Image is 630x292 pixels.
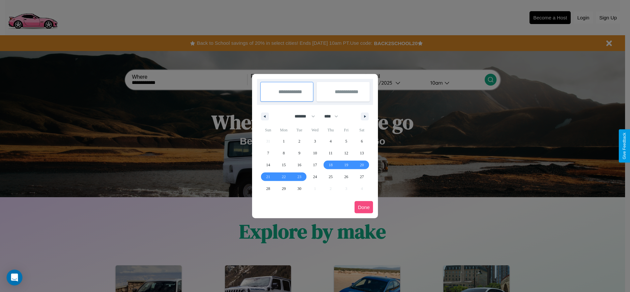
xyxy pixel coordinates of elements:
span: 30 [298,183,301,195]
span: 18 [329,159,332,171]
button: 9 [292,147,307,159]
span: 3 [314,135,316,147]
button: 13 [354,147,370,159]
span: Thu [323,125,338,135]
button: 26 [338,171,354,183]
button: 20 [354,159,370,171]
button: 27 [354,171,370,183]
span: 21 [266,171,270,183]
span: Mon [276,125,291,135]
span: 26 [344,171,348,183]
button: 8 [276,147,291,159]
span: 27 [360,171,364,183]
button: 11 [323,147,338,159]
span: Wed [307,125,323,135]
button: 22 [276,171,291,183]
span: 11 [329,147,333,159]
button: 29 [276,183,291,195]
button: 19 [338,159,354,171]
button: 30 [292,183,307,195]
button: 15 [276,159,291,171]
button: 4 [323,135,338,147]
button: 25 [323,171,338,183]
span: 22 [282,171,286,183]
button: 21 [260,171,276,183]
button: Done [355,201,373,213]
button: 14 [260,159,276,171]
span: Fri [338,125,354,135]
button: 12 [338,147,354,159]
button: 23 [292,171,307,183]
span: 9 [299,147,301,159]
div: Give Feedback [622,133,627,159]
span: 25 [329,171,332,183]
button: 1 [276,135,291,147]
span: Sun [260,125,276,135]
span: 13 [360,147,364,159]
button: 17 [307,159,323,171]
button: 24 [307,171,323,183]
span: 15 [282,159,286,171]
span: 29 [282,183,286,195]
span: 1 [283,135,285,147]
span: 24 [313,171,317,183]
span: 7 [267,147,269,159]
span: 14 [266,159,270,171]
button: 7 [260,147,276,159]
span: 8 [283,147,285,159]
button: 6 [354,135,370,147]
span: 6 [361,135,363,147]
button: 2 [292,135,307,147]
span: 12 [344,147,348,159]
span: 19 [344,159,348,171]
button: 3 [307,135,323,147]
span: 16 [298,159,301,171]
span: 4 [329,135,331,147]
span: 10 [313,147,317,159]
span: 2 [299,135,301,147]
span: Tue [292,125,307,135]
button: 10 [307,147,323,159]
button: 5 [338,135,354,147]
span: 17 [313,159,317,171]
span: 28 [266,183,270,195]
span: Sat [354,125,370,135]
button: 16 [292,159,307,171]
span: 23 [298,171,301,183]
button: 18 [323,159,338,171]
span: 5 [345,135,347,147]
div: Open Intercom Messenger [7,270,22,285]
button: 28 [260,183,276,195]
span: 20 [360,159,364,171]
